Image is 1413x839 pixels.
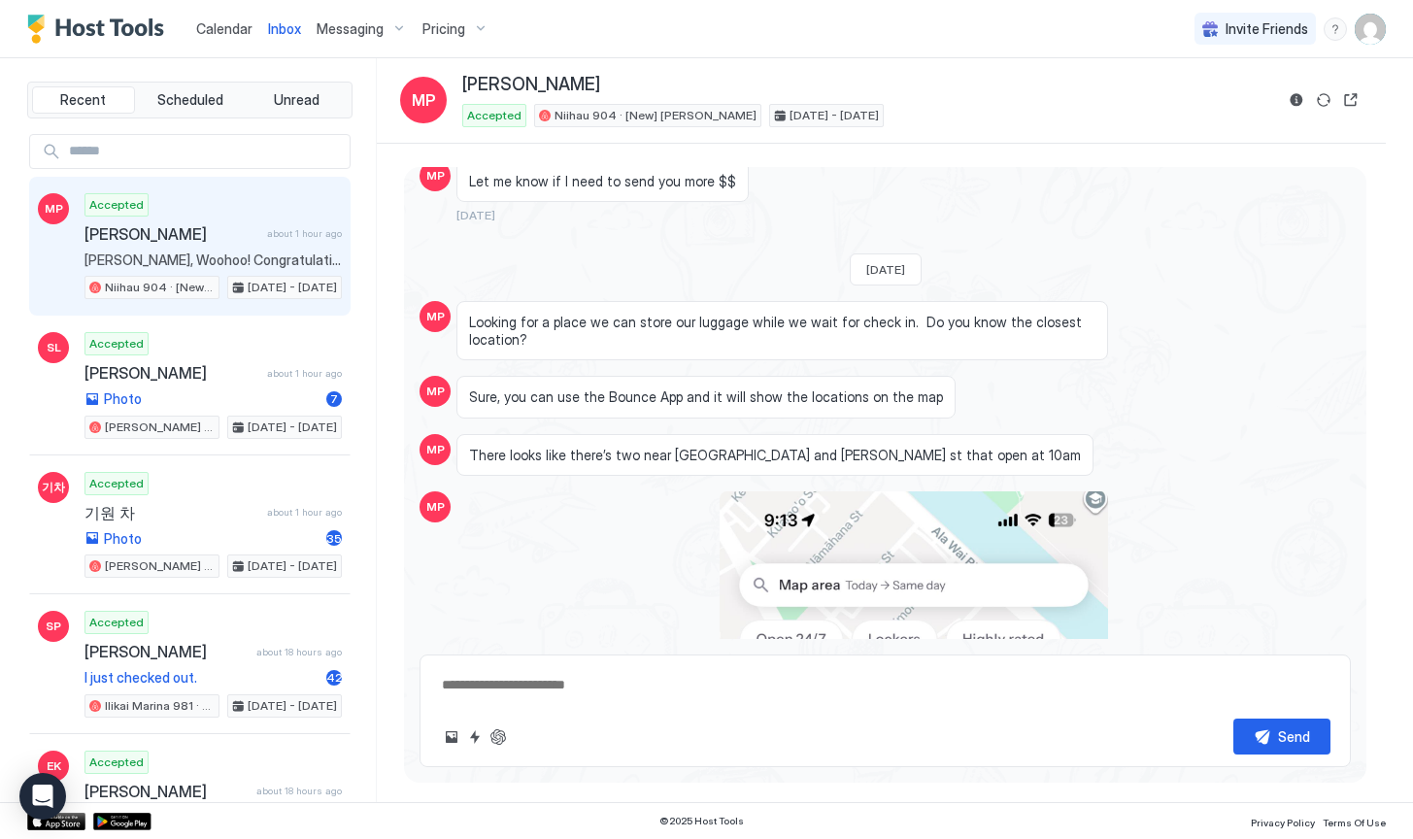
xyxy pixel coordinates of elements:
[1285,88,1308,112] button: Reservation information
[89,754,144,771] span: Accepted
[426,383,445,400] span: MP
[469,173,736,190] span: Let me know if I need to send you more $$
[19,773,66,820] div: Open Intercom Messenger
[27,15,173,44] a: Host Tools Logo
[196,18,252,39] a: Calendar
[426,498,445,516] span: MP
[326,670,343,685] span: 42
[89,335,144,352] span: Accepted
[790,107,879,124] span: [DATE] - [DATE]
[326,531,342,546] span: 35
[1233,719,1330,755] button: Send
[268,18,301,39] a: Inbox
[84,224,259,244] span: [PERSON_NAME]
[248,697,337,715] span: [DATE] - [DATE]
[47,339,61,356] span: SL
[469,447,1081,464] span: There looks like there’s two near [GEOGRAPHIC_DATA] and [PERSON_NAME] st that open at 10am
[1251,811,1315,831] a: Privacy Policy
[105,419,215,436] span: [PERSON_NAME] 604 · Six Thousand Waves
[61,135,350,168] input: Input Field
[412,88,436,112] span: MP
[1339,88,1363,112] button: Open reservation
[462,74,600,96] span: [PERSON_NAME]
[84,252,342,269] span: [PERSON_NAME], Woohoo! Congratulations on your trip to [US_STATE]! I look forward for your stay i...
[139,86,242,114] button: Scheduled
[659,815,744,827] span: © 2025 Host Tools
[469,388,943,406] span: Sure, you can use the Bounce App and it will show the locations on the map
[456,208,495,222] span: [DATE]
[32,86,135,114] button: Recent
[157,91,223,109] span: Scheduled
[196,20,252,37] span: Calendar
[1324,17,1347,41] div: menu
[267,227,342,240] span: about 1 hour ago
[60,91,106,109] span: Recent
[105,557,215,575] span: [PERSON_NAME] 604 · Six Thousand Waves
[245,86,348,114] button: Unread
[274,91,320,109] span: Unread
[84,363,259,383] span: [PERSON_NAME]
[256,785,342,797] span: about 18 hours ago
[1312,88,1335,112] button: Sync reservation
[463,725,487,749] button: Quick reply
[422,20,465,38] span: Pricing
[84,642,249,661] span: [PERSON_NAME]
[426,167,445,185] span: MP
[104,530,142,548] span: Photo
[268,20,301,37] span: Inbox
[317,20,384,38] span: Messaging
[440,725,463,749] button: Upload image
[1323,811,1386,831] a: Terms Of Use
[84,782,249,801] span: [PERSON_NAME]
[1226,20,1308,38] span: Invite Friends
[105,279,215,296] span: Niihau 904 · [New] [PERSON_NAME]
[426,308,445,325] span: MP
[248,279,337,296] span: [DATE] - [DATE]
[469,314,1095,348] span: Looking for a place we can store our luggage while we wait for check in. Do you know the closest ...
[46,618,61,635] span: SP
[27,82,353,118] div: tab-group
[27,813,85,830] a: App Store
[42,479,65,496] span: 기차
[89,614,144,631] span: Accepted
[84,669,319,687] span: I just checked out.
[467,107,521,124] span: Accepted
[555,107,757,124] span: Niihau 904 · [New] [PERSON_NAME]
[487,725,510,749] button: ChatGPT Auto Reply
[104,390,142,408] span: Photo
[105,697,215,715] span: Ilikai Marina 981 · Nine Thousand Waves
[1251,817,1315,828] span: Privacy Policy
[89,475,144,492] span: Accepted
[267,367,342,380] span: about 1 hour ago
[93,813,151,830] a: Google Play Store
[267,506,342,519] span: about 1 hour ago
[45,200,63,218] span: MP
[248,557,337,575] span: [DATE] - [DATE]
[248,419,337,436] span: [DATE] - [DATE]
[330,391,338,406] span: 7
[89,196,144,214] span: Accepted
[1278,726,1310,747] div: Send
[1323,817,1386,828] span: Terms Of Use
[426,441,445,458] span: MP
[47,757,61,775] span: EK
[866,262,905,277] span: [DATE]
[256,646,342,658] span: about 18 hours ago
[84,503,259,522] span: 기원 차
[1355,14,1386,45] div: User profile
